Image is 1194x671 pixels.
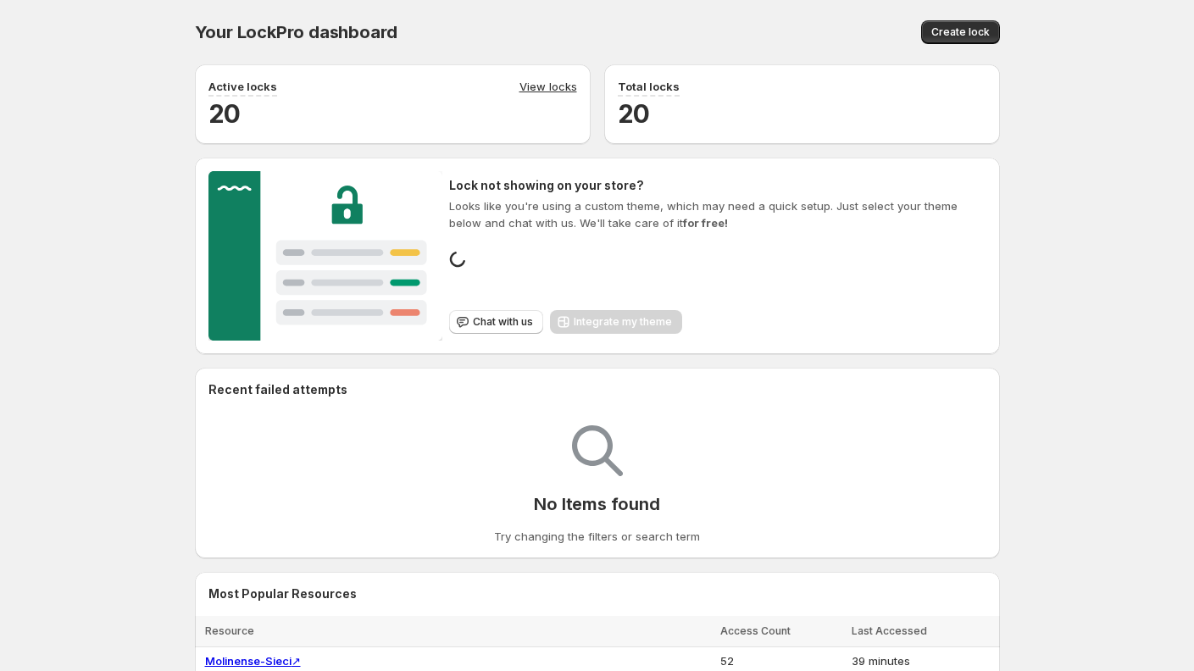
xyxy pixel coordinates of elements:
[519,78,577,97] a: View locks
[208,381,347,398] h2: Recent failed attempts
[208,97,577,130] h2: 20
[921,20,1000,44] button: Create lock
[449,177,986,194] h2: Lock not showing on your store?
[473,315,533,329] span: Chat with us
[208,171,443,341] img: Customer support
[449,310,543,334] button: Chat with us
[720,624,791,637] span: Access Count
[195,22,398,42] span: Your LockPro dashboard
[618,78,680,95] p: Total locks
[208,78,277,95] p: Active locks
[572,425,623,476] img: Empty search results
[449,197,986,231] p: Looks like you're using a custom theme, which may need a quick setup. Just select your theme belo...
[931,25,990,39] span: Create lock
[618,97,986,130] h2: 20
[208,585,986,602] h2: Most Popular Resources
[494,528,700,545] p: Try changing the filters or search term
[852,624,927,637] span: Last Accessed
[205,624,254,637] span: Resource
[534,494,659,514] p: No Items found
[683,216,728,230] strong: for free!
[205,654,301,668] a: Molinense-Sieci↗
